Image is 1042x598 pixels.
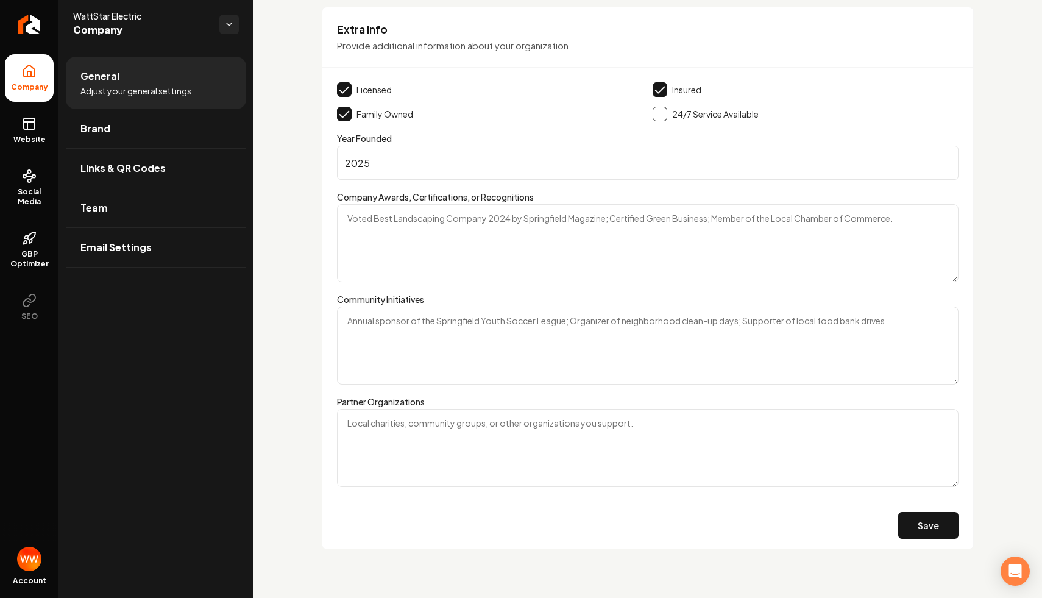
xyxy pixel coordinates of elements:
[337,133,392,144] label: Year Founded
[898,512,959,539] button: Save
[80,69,119,84] span: General
[73,10,210,22] span: WattStar Electric
[6,82,53,92] span: Company
[66,188,246,227] a: Team
[337,39,959,53] p: Provide additional information about your organization.
[356,108,413,120] label: Family Owned
[5,221,54,279] a: GBP Optimizer
[16,311,43,321] span: SEO
[5,159,54,216] a: Social Media
[5,249,54,269] span: GBP Optimizer
[18,15,41,34] img: Rebolt Logo
[5,107,54,154] a: Website
[337,396,425,407] label: Partner Organizations
[17,547,41,571] img: Will Wallace
[356,84,392,96] label: Licensed
[337,191,534,202] label: Company Awards, Certifications, or Recognitions
[5,283,54,331] button: SEO
[9,135,51,144] span: Website
[66,109,246,148] a: Brand
[1001,557,1030,586] div: Open Intercom Messenger
[73,22,210,39] span: Company
[337,146,959,180] input: Enter year company was founded
[80,161,166,176] span: Links & QR Codes
[80,240,152,255] span: Email Settings
[66,228,246,267] a: Email Settings
[66,149,246,188] a: Links & QR Codes
[17,547,41,571] button: Open user button
[13,576,46,586] span: Account
[80,201,108,215] span: Team
[80,121,110,136] span: Brand
[337,22,959,37] h3: Extra Info
[5,187,54,207] span: Social Media
[672,108,759,120] label: 24/7 Service Available
[672,84,701,96] label: Insured
[337,294,424,305] label: Community Initiatives
[80,85,194,97] span: Adjust your general settings.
